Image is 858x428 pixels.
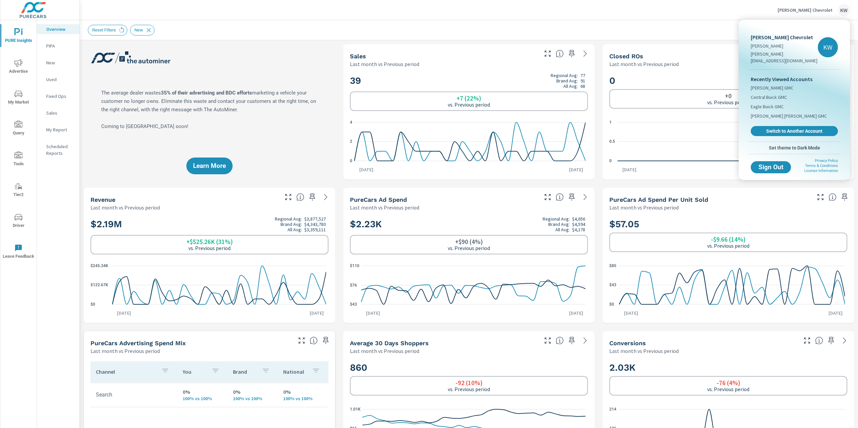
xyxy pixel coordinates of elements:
p: [PERSON_NAME][EMAIL_ADDRESS][DOMAIN_NAME] [751,51,818,64]
a: Privacy Policy [815,159,838,163]
span: Central Buick GMC [751,94,787,101]
p: [PERSON_NAME] Chevrolet [751,33,818,41]
span: Set theme to Dark Mode [751,145,838,151]
a: Terms & Conditions [805,164,838,168]
div: KW [818,37,838,57]
span: Sign Out [756,164,786,170]
a: Switch to Another Account [751,126,838,136]
a: License Information [804,169,838,173]
span: [PERSON_NAME] GMC [751,84,793,91]
button: Sign Out [751,161,791,173]
button: Set theme to Dark Mode [748,142,841,154]
span: [PERSON_NAME] [PERSON_NAME] GMC [751,113,827,119]
span: Eagle Buick GMC [751,103,784,110]
p: Recently Viewed Accounts [751,75,838,83]
span: Switch to Another Account [754,128,834,134]
p: [PERSON_NAME] [751,43,818,49]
